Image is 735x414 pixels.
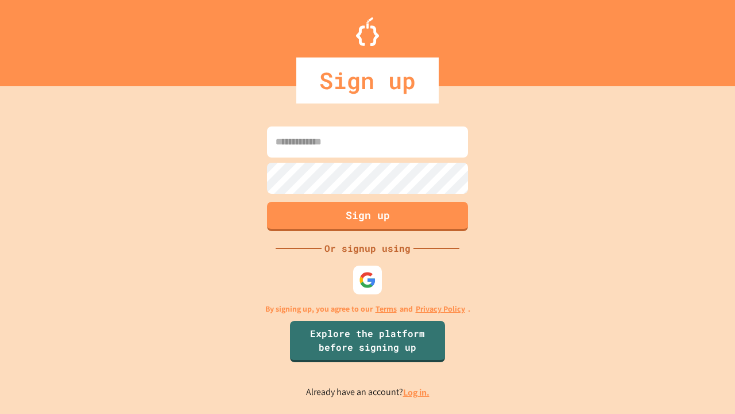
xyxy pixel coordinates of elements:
[640,318,724,367] iframe: chat widget
[296,57,439,103] div: Sign up
[265,303,470,315] p: By signing up, you agree to our and .
[416,303,465,315] a: Privacy Policy
[267,202,468,231] button: Sign up
[290,321,445,362] a: Explore the platform before signing up
[356,17,379,46] img: Logo.svg
[376,303,397,315] a: Terms
[322,241,413,255] div: Or signup using
[306,385,430,400] p: Already have an account?
[359,271,376,289] img: google-icon.svg
[403,386,430,398] a: Log in.
[687,368,724,402] iframe: chat widget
